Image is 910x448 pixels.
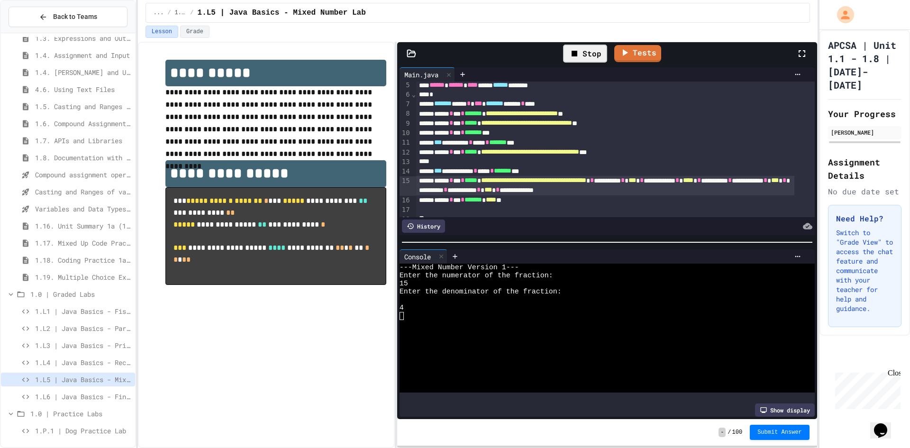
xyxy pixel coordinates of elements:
span: 1.4. [PERSON_NAME] and User Input [35,67,131,77]
span: 4 [400,304,404,312]
button: Submit Answer [750,425,810,440]
span: 1.L5 | Java Basics - Mixed Number Lab [198,7,366,18]
span: 1.16. Unit Summary 1a (1.1-1.6) [35,221,131,231]
span: Compound assignment operators - Quiz [35,170,131,180]
span: 1.0 | Practice Labs [30,409,131,419]
div: Console [400,249,447,264]
span: 1.L6 | Java Basics - Final Calculator Lab [35,392,131,402]
span: / [167,9,171,17]
span: Fold line [411,91,416,98]
span: 1.3. Expressions and Output [New] [35,33,131,43]
div: Main.java [400,70,443,80]
div: 14 [400,167,411,176]
span: 1.6. Compound Assignment Operators [35,119,131,128]
span: 1.4. Assignment and Input [35,50,131,60]
div: 11 [400,138,411,147]
div: Main.java [400,67,455,82]
div: Show display [755,403,815,417]
span: 1.0 | Graded Labs [30,289,131,299]
div: 15 [400,176,411,196]
span: 1.5. Casting and Ranges of Values [35,101,131,111]
div: 9 [400,119,411,128]
span: Enter the numerator of the fraction: [400,272,553,280]
div: 12 [400,148,411,157]
span: Enter the denominator of the fraction: [400,288,562,296]
span: ... [154,9,164,17]
div: 5 [400,81,411,90]
span: 15 [400,280,408,288]
div: 8 [400,109,411,119]
h2: Your Progress [828,107,901,120]
span: 1.L4 | Java Basics - Rectangle Lab [35,357,131,367]
div: History [402,219,445,233]
button: Grade [180,26,209,38]
div: 6 [400,90,411,100]
div: 7 [400,100,411,109]
span: 1.7. APIs and Libraries [35,136,131,146]
span: 1.8. Documentation with Comments and Preconditions [35,153,131,163]
div: Chat with us now!Close [4,4,65,60]
span: 1.0 | Graded Labs [175,9,187,17]
span: 1.17. Mixed Up Code Practice 1.1-1.6 [35,238,131,248]
span: 1.18. Coding Practice 1a (1.1-1.6) [35,255,131,265]
span: 1.P.1 | Dog Practice Lab [35,426,131,436]
span: Back to Teams [53,12,97,22]
a: Tests [614,45,661,62]
span: - [719,428,726,437]
span: Variables and Data Types - Quiz [35,204,131,214]
span: 1.19. Multiple Choice Exercises for Unit 1a (1.1-1.6) [35,272,131,282]
div: 16 [400,196,411,205]
span: 1.L3 | Java Basics - Printing Code Lab [35,340,131,350]
div: 13 [400,157,411,167]
h1: APCSA | Unit 1.1 - 1.8 | [DATE]-[DATE] [828,38,901,91]
iframe: chat widget [831,369,901,409]
span: 1.L1 | Java Basics - Fish Lab [35,306,131,316]
div: [PERSON_NAME] [831,128,899,137]
span: Submit Answer [757,429,802,436]
span: / [190,9,193,17]
button: Lesson [146,26,178,38]
span: 100 [732,429,743,436]
h2: Assignment Details [828,155,901,182]
div: My Account [827,4,856,26]
span: / [728,429,731,436]
div: 17 [400,205,411,215]
span: ---Mixed Number Version 1--- [400,264,519,272]
span: 1.L5 | Java Basics - Mixed Number Lab [35,375,131,384]
div: 10 [400,128,411,138]
iframe: chat widget [870,410,901,439]
button: Back to Teams [9,7,127,27]
p: Switch to "Grade View" to access the chat feature and communicate with your teacher for help and ... [836,228,893,313]
div: Stop [563,45,607,63]
div: No due date set [828,186,901,197]
span: 4.6. Using Text Files [35,84,131,94]
span: Casting and Ranges of variables - Quiz [35,187,131,197]
h3: Need Help? [836,213,893,224]
div: Console [400,252,436,262]
div: 18 [400,215,411,224]
span: 1.L2 | Java Basics - Paragraphs Lab [35,323,131,333]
